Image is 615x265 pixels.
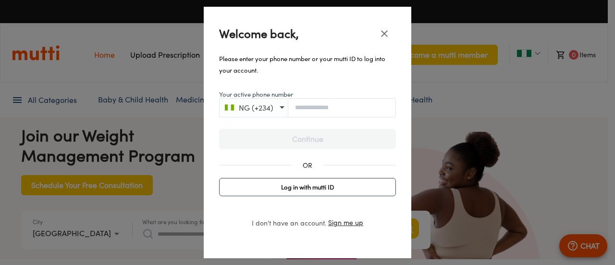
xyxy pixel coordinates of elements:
button: Log in with mutti ID [219,178,396,196]
p: Please enter your phone number or your mutti ID to log into your account. [219,53,396,76]
button: close [373,22,396,45]
button: Sign me up [328,217,363,229]
button: NG (+234) [221,101,284,114]
span: Log in with mutti ID [223,181,392,193]
div: OR [297,155,318,176]
p: Welcome back, [219,25,373,42]
label: Your active phone number [219,89,293,99]
div: I don't have an account. [219,217,396,229]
